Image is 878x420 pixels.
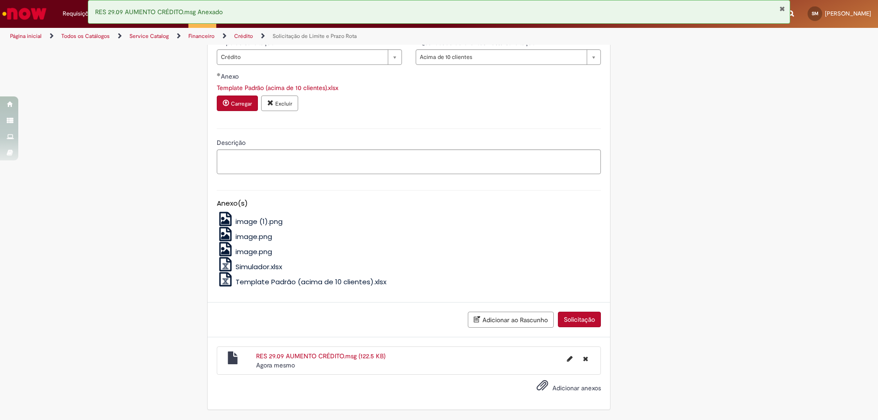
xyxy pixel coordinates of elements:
[558,312,601,327] button: Solicitação
[236,277,386,287] span: Template Padrão (acima de 10 clientes).xlsx
[61,32,110,40] a: Todos os Catálogos
[236,217,283,226] span: image (1).png
[217,96,258,111] button: Carregar anexo de Anexo Required
[10,32,42,40] a: Página inicial
[236,232,272,241] span: image.png
[217,262,283,271] a: Simulador.xlsx
[779,5,785,12] button: Fechar Notificação
[420,38,537,47] span: Quantidade de clientes nessa solicitação
[256,361,295,369] time: 29/09/2025 16:00:40
[420,50,582,64] span: Acima de 10 clientes
[217,73,221,76] span: Obrigatório Preenchido
[1,5,48,23] img: ServiceNow
[234,32,253,40] a: Crédito
[63,9,95,18] span: Requisições
[7,28,578,45] ul: Trilhas de página
[217,149,601,174] textarea: Descrição
[275,100,292,107] small: Excluir
[221,38,276,47] span: Tipo de solicitação
[256,352,385,360] a: RES 29.09 AUMENTO CRÉDITO.msg (122.5 KB)
[534,377,551,398] button: Adicionar anexos
[217,247,273,256] a: image.png
[217,277,387,287] a: Template Padrão (acima de 10 clientes).xlsx
[188,32,214,40] a: Financeiro
[552,384,601,392] span: Adicionar anexos
[468,312,554,328] button: Adicionar ao Rascunho
[812,11,819,16] span: SM
[261,96,298,111] button: Excluir anexo Template Padrão (acima de 10 clientes).xlsx
[562,351,578,366] button: Editar nome de arquivo RES 29.09 AUMENTO CRÉDITO.msg
[217,217,283,226] a: image (1).png
[231,100,252,107] small: Carregar
[217,200,601,207] h5: Anexo(s)
[217,138,247,147] span: Descrição
[217,232,273,241] a: image.png
[217,84,338,92] a: Download de Template Padrão (acima de 10 clientes).xlsx
[221,72,241,80] span: Anexo
[256,361,295,369] span: Agora mesmo
[95,8,223,16] span: RES 29.09 AUMENTO CRÉDITO.msg Anexado
[273,32,357,40] a: Solicitação de Limite e Prazo Rota
[578,351,594,366] button: Excluir RES 29.09 AUMENTO CRÉDITO.msg
[236,262,282,271] span: Simulador.xlsx
[129,32,169,40] a: Service Catalog
[221,50,383,64] span: Crédito
[236,247,272,256] span: image.png
[825,10,871,17] span: [PERSON_NAME]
